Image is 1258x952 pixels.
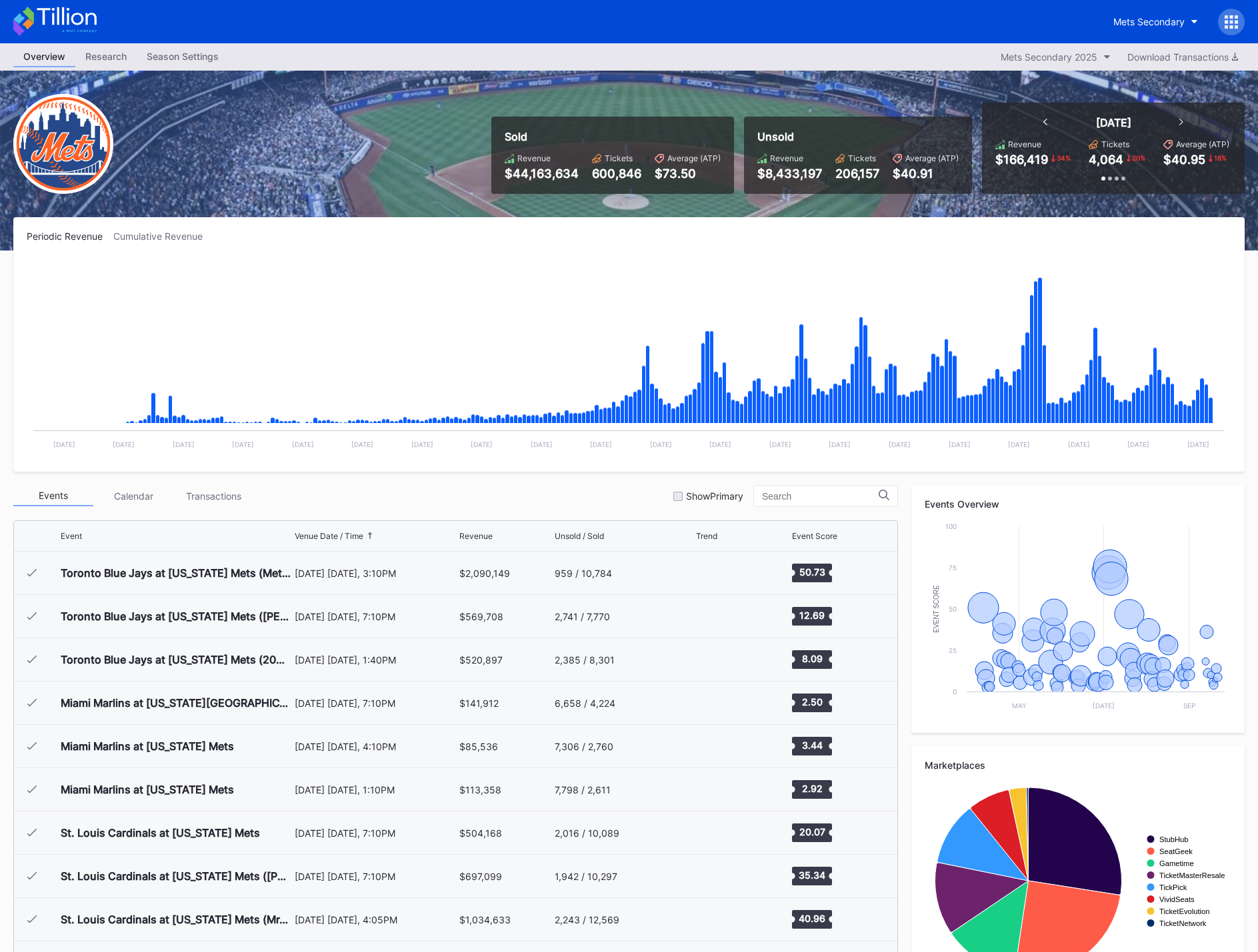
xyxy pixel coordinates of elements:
div: Toronto Blue Jays at [US_STATE] Mets (2025 Schedule Picture Frame Giveaway) [61,653,291,666]
div: [DATE] [DATE], 4:05PM [295,914,456,925]
div: [DATE] [DATE], 7:10PM [295,871,456,882]
text: [DATE] [471,440,493,448]
div: $569,708 [459,611,503,622]
text: [DATE] [53,440,75,448]
div: Miami Marlins at [US_STATE][GEOGRAPHIC_DATA] (Bark at the Park) [61,696,291,710]
div: $8,433,197 [757,167,822,181]
div: Mets Secondary 2025 [1001,51,1097,63]
div: $113,358 [459,784,501,795]
div: Calendar [93,486,173,506]
text: Gametime [1159,859,1194,867]
text: TicketNetwork [1159,919,1207,927]
div: 2,016 / 10,089 [555,827,619,839]
div: Revenue [770,153,803,163]
text: 35.34 [799,869,825,881]
text: 25 [949,646,957,654]
div: Show Primary [686,490,743,502]
text: [DATE] [650,440,672,448]
button: Mets Secondary 2025 [994,48,1117,66]
text: VividSeats [1159,895,1195,903]
text: 2.50 [801,696,822,708]
div: 6,658 / 4,224 [555,698,615,709]
div: 600,846 [592,167,641,181]
div: [DATE] [DATE], 7:10PM [295,611,456,622]
text: [DATE] [1127,440,1149,448]
svg: Chart title [696,686,736,719]
text: [DATE] [769,440,791,448]
div: 2,243 / 12,569 [555,914,619,925]
div: 7,798 / 2,611 [555,784,611,795]
div: Unsold / Sold [555,531,604,541]
div: $520,897 [459,654,503,666]
div: $44,163,634 [505,167,579,181]
div: [DATE] [DATE], 1:40PM [295,654,456,666]
text: [DATE] [173,440,195,448]
text: TicketMasterResale [1159,871,1225,879]
div: [DATE] [DATE], 4:10PM [295,741,456,752]
div: 206,157 [835,167,879,181]
div: Toronto Blue Jays at [US_STATE] Mets ([PERSON_NAME] Players Pin Giveaway) [61,610,291,623]
a: Overview [13,47,75,67]
text: [DATE] [829,440,851,448]
div: Season Settings [137,47,229,66]
text: [DATE] [949,440,971,448]
div: 7,306 / 2,760 [555,741,613,752]
text: 75 [949,564,957,572]
text: TickPick [1159,883,1187,891]
div: 1,942 / 10,297 [555,871,617,882]
text: 50.73 [799,566,825,578]
div: $40.91 [893,167,959,181]
div: Tickets [605,153,633,163]
div: $73.50 [655,167,721,181]
text: 20.07 [799,826,825,837]
div: $504,168 [459,827,502,839]
input: Search [762,491,879,502]
div: St. Louis Cardinals at [US_STATE] Mets ([PERSON_NAME] Hoodie Jersey Giveaway) [61,869,291,883]
text: 50 [949,605,957,613]
img: New-York-Mets-Transparent.png [13,94,113,194]
div: $697,099 [459,871,502,882]
div: Cumulative Revenue [113,231,213,242]
button: Mets Secondary [1103,9,1208,34]
text: 2.92 [801,783,822,794]
div: Toronto Blue Jays at [US_STATE] Mets (Mets Opening Day) [61,566,291,580]
text: 8.09 [801,653,822,664]
div: $1,034,633 [459,914,511,925]
div: Revenue [1008,139,1041,149]
div: Event Score [792,531,837,541]
text: May [1012,702,1027,710]
text: 0 [953,688,957,696]
div: [DATE] [DATE], 7:10PM [295,698,456,709]
text: [DATE] [590,440,612,448]
div: Event [61,531,82,541]
text: [DATE] [292,440,314,448]
div: Miami Marlins at [US_STATE] Mets [61,739,234,753]
div: Events Overview [925,498,1231,510]
div: $141,912 [459,698,499,709]
text: [DATE] [889,440,911,448]
text: [DATE] [1187,440,1209,448]
text: [DATE] [1093,702,1115,710]
div: St. Louis Cardinals at [US_STATE] Mets (Mr. Met Empire State Building Bobblehead Giveaway) [61,913,291,926]
text: [DATE] [232,440,254,448]
div: Miami Marlins at [US_STATE] Mets [61,783,234,796]
text: 3.44 [801,739,822,751]
div: Average (ATP) [667,153,721,163]
div: [DATE] [DATE], 3:10PM [295,568,456,579]
svg: Chart title [696,600,736,633]
div: 2,741 / 7,770 [555,611,610,622]
text: [DATE] [709,440,731,448]
div: Research [75,47,137,66]
svg: Chart title [696,773,736,806]
div: 959 / 10,784 [555,568,612,579]
div: 20 % [1131,153,1147,163]
div: Revenue [517,153,551,163]
text: [DATE] [411,440,433,448]
text: Event Score [933,585,940,633]
svg: Chart title [696,816,736,849]
svg: Chart title [696,903,736,936]
svg: Chart title [696,859,736,893]
text: 100 [945,522,957,530]
div: $2,090,149 [459,568,510,579]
